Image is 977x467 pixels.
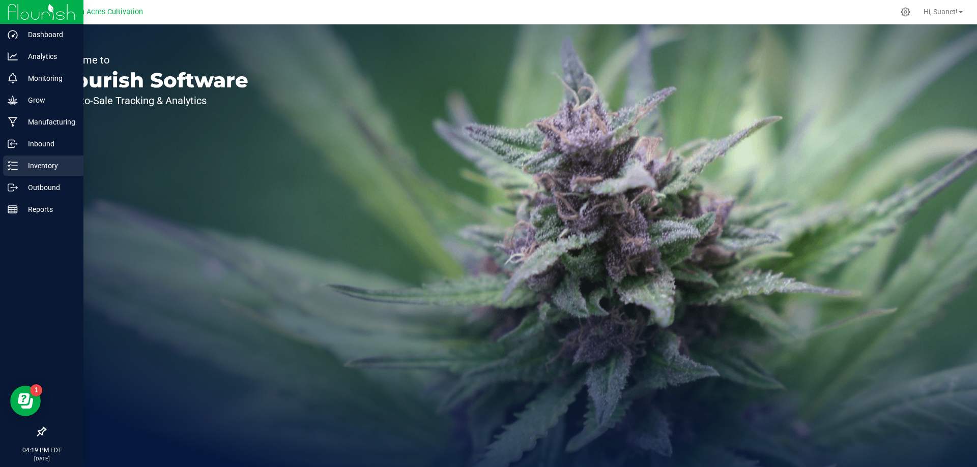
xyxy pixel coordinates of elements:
p: Inventory [18,160,79,172]
p: Manufacturing [18,116,79,128]
div: Manage settings [899,7,912,17]
p: [DATE] [5,455,79,462]
p: Dashboard [18,28,79,41]
p: Flourish Software [55,70,248,90]
span: Green Acres Cultivation [65,8,143,16]
p: Reports [18,203,79,215]
span: Hi, Suanet! [924,8,958,16]
p: Inbound [18,138,79,150]
inline-svg: Dashboard [8,29,18,40]
iframe: Resource center [10,386,41,416]
inline-svg: Monitoring [8,73,18,83]
inline-svg: Inventory [8,161,18,171]
p: Grow [18,94,79,106]
p: Outbound [18,181,79,194]
p: 04:19 PM EDT [5,446,79,455]
inline-svg: Manufacturing [8,117,18,127]
p: Monitoring [18,72,79,84]
p: Analytics [18,50,79,63]
p: Welcome to [55,55,248,65]
iframe: Resource center unread badge [30,384,42,396]
p: Seed-to-Sale Tracking & Analytics [55,96,248,106]
inline-svg: Inbound [8,139,18,149]
inline-svg: Grow [8,95,18,105]
inline-svg: Reports [8,204,18,214]
inline-svg: Outbound [8,182,18,193]
inline-svg: Analytics [8,51,18,61]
